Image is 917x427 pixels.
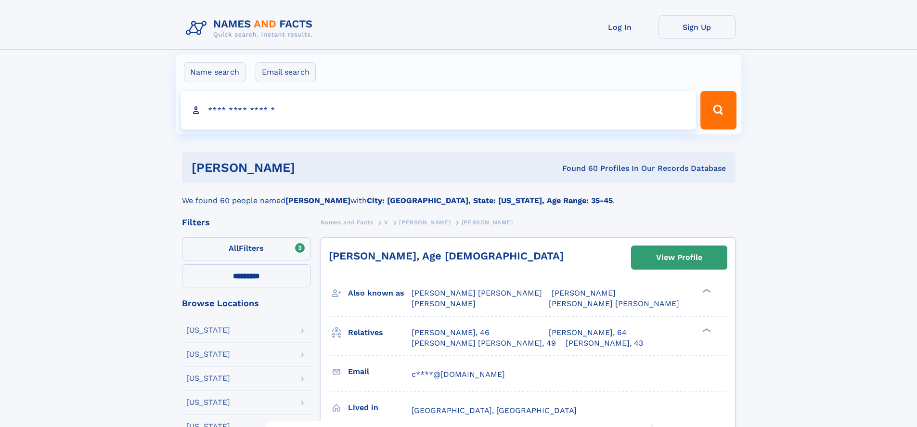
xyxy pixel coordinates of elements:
span: [PERSON_NAME] [412,299,476,308]
a: View Profile [632,246,727,269]
h3: Email [348,363,412,380]
h1: [PERSON_NAME] [192,162,429,174]
button: Search Button [700,91,736,129]
div: ❯ [700,288,711,294]
span: [PERSON_NAME] [PERSON_NAME] [549,299,679,308]
a: [PERSON_NAME] [399,216,451,228]
span: [PERSON_NAME] [552,288,616,298]
span: [PERSON_NAME] [462,219,513,226]
div: We found 60 people named with . [182,183,736,207]
h3: Relatives [348,324,412,341]
div: [US_STATE] [186,326,230,334]
span: [PERSON_NAME] [399,219,451,226]
a: [PERSON_NAME] [PERSON_NAME], 49 [412,338,556,349]
a: V [384,216,388,228]
a: [PERSON_NAME], 64 [549,327,627,338]
span: V [384,219,388,226]
a: [PERSON_NAME], 46 [412,327,490,338]
b: City: [GEOGRAPHIC_DATA], State: [US_STATE], Age Range: 35-45 [367,196,613,205]
input: search input [181,91,697,129]
div: View Profile [656,246,702,269]
div: Browse Locations [182,299,311,308]
label: Name search [184,62,245,82]
span: [PERSON_NAME] [PERSON_NAME] [412,288,542,298]
a: [PERSON_NAME], 43 [566,338,643,349]
span: All [229,244,239,253]
label: Filters [182,237,311,260]
label: Email search [256,62,316,82]
span: [GEOGRAPHIC_DATA], [GEOGRAPHIC_DATA] [412,406,577,415]
div: Filters [182,218,311,227]
div: [US_STATE] [186,375,230,382]
div: [US_STATE] [186,350,230,358]
a: Sign Up [659,15,736,39]
img: Logo Names and Facts [182,15,321,41]
h3: Lived in [348,400,412,416]
div: ❯ [700,327,711,333]
h3: Also known as [348,285,412,301]
a: [PERSON_NAME], Age [DEMOGRAPHIC_DATA] [329,250,564,262]
div: Found 60 Profiles In Our Records Database [428,163,726,174]
a: Log In [581,15,659,39]
b: [PERSON_NAME] [285,196,350,205]
a: Names and Facts [321,216,374,228]
div: [US_STATE] [186,399,230,406]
